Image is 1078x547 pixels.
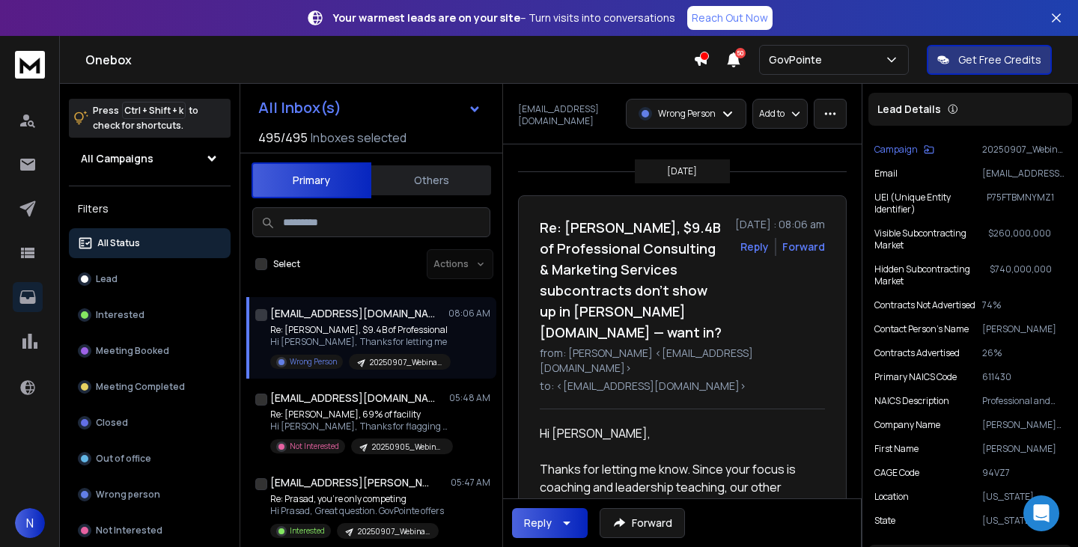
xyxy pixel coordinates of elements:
[270,306,435,321] h1: [EMAIL_ADDRESS][DOMAIN_NAME]
[958,52,1041,67] p: Get Free Credits
[874,144,918,156] p: Campaign
[982,467,1066,479] p: 94VZ7
[512,508,588,538] button: Reply
[270,493,444,505] p: Re: Prasad, you’re only competing
[982,168,1066,180] p: [EMAIL_ADDRESS][DOMAIN_NAME]
[15,508,45,538] button: N
[270,421,450,433] p: Hi [PERSON_NAME], Thanks for flagging that. Here’s
[290,356,337,367] p: Wrong Person
[270,475,435,490] h1: [EMAIL_ADDRESS][PERSON_NAME][DOMAIN_NAME]
[982,299,1066,311] p: 74%
[874,263,990,287] p: Hidden Subcontracting Market
[987,192,1066,216] p: P75FTBMNYMZ1
[69,228,231,258] button: All Status
[874,299,975,311] p: Contracts Not Advertised
[687,6,773,30] a: Reach Out Now
[518,103,617,127] p: [EMAIL_ADDRESS][DOMAIN_NAME]
[540,217,726,343] h1: Re: [PERSON_NAME], $9.4B of Professional Consulting & Marketing Services subcontracts don’t show ...
[85,51,693,69] h1: Onebox
[451,477,490,489] p: 05:47 AM
[874,467,919,479] p: CAGE code
[370,357,442,368] p: 20250907_Webinar-[PERSON_NAME] (0910-11)-Nationwide Marketing Support Contracts
[258,100,341,115] h1: All Inbox(s)
[96,309,144,321] p: Interested
[990,263,1066,287] p: $740,000,000
[874,419,940,431] p: Company Name
[988,227,1066,251] p: $260,000,000
[358,526,430,537] p: 20250907_Webinar-[PERSON_NAME] (0910-11)-Nationwide Marketing Support Contracts
[874,168,898,180] p: Email
[874,443,919,455] p: First Name
[877,102,941,117] p: Lead Details
[874,491,909,503] p: location
[524,516,552,531] div: Reply
[81,151,153,166] h1: All Campaigns
[735,48,746,58] span: 50
[69,408,231,438] button: Closed
[96,273,118,285] p: Lead
[874,515,895,527] p: State
[311,129,406,147] h3: Inboxes selected
[69,336,231,366] button: Meeting Booked
[96,345,169,357] p: Meeting Booked
[290,525,325,537] p: Interested
[371,164,491,197] button: Others
[270,336,450,348] p: Hi [PERSON_NAME], Thanks for letting me
[667,165,697,177] p: [DATE]
[372,441,444,453] p: 20250905_Webinar-[PERSON_NAME](0910-11)-Nationwide Facility Support Contracts
[982,491,1066,503] p: [US_STATE]
[874,227,988,251] p: Visible Subcontracting Market
[982,515,1066,527] p: [US_STATE]
[69,444,231,474] button: Out of office
[982,371,1066,383] p: 611430
[982,443,1066,455] p: [PERSON_NAME]
[982,395,1066,407] p: Professional and Management Development Training Services
[692,10,768,25] p: Reach Out Now
[874,192,987,216] p: UEI (Unique Entity Identifier)
[93,103,198,133] p: Press to check for shortcuts.
[449,392,490,404] p: 05:48 AM
[273,258,300,270] label: Select
[740,239,769,254] button: Reply
[333,10,675,25] p: – Turn visits into conversations
[270,324,450,336] p: Re: [PERSON_NAME], $9.4B of Professional
[96,453,151,465] p: Out of office
[874,395,949,407] p: NAICS Description
[69,372,231,402] button: Meeting Completed
[982,323,1066,335] p: [PERSON_NAME]
[290,441,339,452] p: Not Interested
[1023,495,1059,531] div: Open Intercom Messenger
[97,237,140,249] p: All Status
[782,239,825,254] div: Forward
[874,371,957,383] p: Primary NAICS code
[252,162,371,198] button: Primary
[246,93,493,123] button: All Inbox(s)
[874,323,969,335] p: Contact person's name
[270,505,444,517] p: Hi Prasad, Great question. GovPointe offers
[69,264,231,294] button: Lead
[982,347,1066,359] p: 26%
[258,129,308,147] span: 495 / 495
[69,516,231,546] button: Not Interested
[658,108,716,120] p: Wrong Person
[600,508,685,538] button: Forward
[982,144,1066,156] p: 20250907_Webinar-[PERSON_NAME] (0910-11)-Nationwide Marketing Support Contracts
[15,51,45,79] img: logo
[96,381,185,393] p: Meeting Completed
[96,525,162,537] p: Not Interested
[69,198,231,219] h3: Filters
[540,346,825,376] p: from: [PERSON_NAME] <[EMAIL_ADDRESS][DOMAIN_NAME]>
[122,102,186,119] span: Ctrl + Shift + k
[270,391,435,406] h1: [EMAIL_ADDRESS][DOMAIN_NAME]
[96,489,160,501] p: Wrong person
[69,300,231,330] button: Interested
[927,45,1052,75] button: Get Free Credits
[874,144,934,156] button: Campaign
[69,480,231,510] button: Wrong person
[270,409,450,421] p: Re: [PERSON_NAME], 69% of facility
[874,347,960,359] p: Contracts Advertised
[448,308,490,320] p: 08:06 AM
